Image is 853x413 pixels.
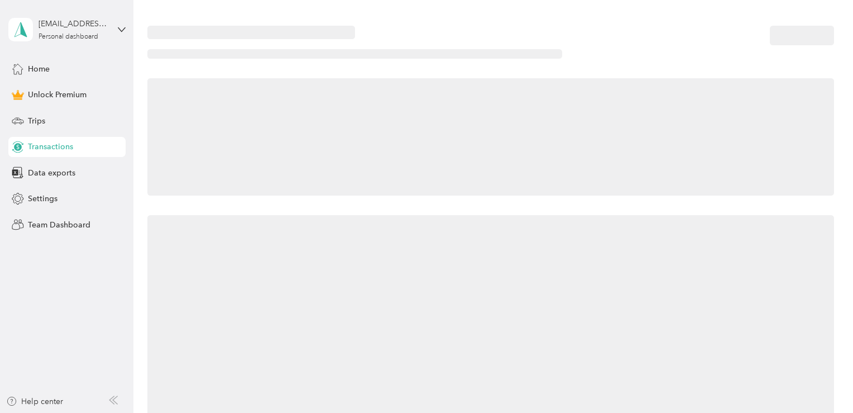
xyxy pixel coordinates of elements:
[28,167,75,179] span: Data exports
[28,89,87,101] span: Unlock Premium
[39,18,108,30] div: [EMAIL_ADDRESS][DOMAIN_NAME]
[28,63,50,75] span: Home
[6,396,63,407] button: Help center
[39,34,98,40] div: Personal dashboard
[28,219,90,231] span: Team Dashboard
[28,193,57,205] span: Settings
[790,350,853,413] iframe: Everlance-gr Chat Button Frame
[28,141,73,153] span: Transactions
[28,115,45,127] span: Trips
